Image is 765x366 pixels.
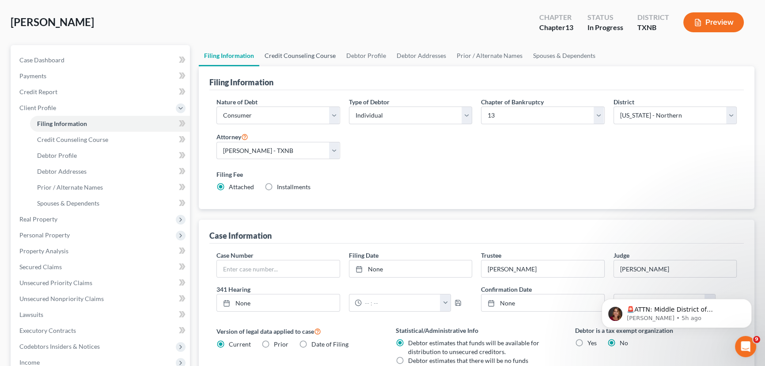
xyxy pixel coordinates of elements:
span: Payments [19,72,46,80]
a: Debtor Profile [30,148,190,164]
div: District [637,12,669,23]
label: Judge [614,251,629,260]
iframe: Intercom notifications message [588,280,765,342]
label: Version of legal data applied to case [216,326,378,336]
span: 13 [565,23,573,31]
span: 9 [753,336,760,343]
button: Preview [683,12,744,32]
input: -- : -- [362,294,441,311]
label: Type of Debtor [349,97,390,107]
span: Executory Contracts [19,327,76,334]
label: Filing Date [349,251,379,260]
a: Prior / Alternate Names [451,45,528,66]
label: Confirmation Date [477,285,741,294]
span: Current [229,340,251,348]
a: None [217,294,340,311]
span: Lawsuits [19,311,43,318]
a: Credit Counseling Course [30,132,190,148]
span: Attached [229,183,254,191]
span: Installments [277,183,311,191]
div: Filing Information [209,77,273,88]
a: None [481,294,604,311]
span: Debtor estimates that funds will be available for distribution to unsecured creditors. [408,339,539,355]
label: District [614,97,634,107]
input: Enter case number... [217,260,340,277]
label: Statistical/Administrative Info [396,326,557,335]
span: Real Property [19,215,57,223]
div: TXNB [637,23,669,33]
div: Status [587,12,623,23]
div: Chapter [539,12,573,23]
span: Codebtors Insiders & Notices [19,343,100,350]
span: Credit Counseling Course [37,136,108,143]
span: Debtor Addresses [37,168,87,175]
span: Client Profile [19,104,56,111]
a: Executory Contracts [12,323,190,339]
span: Spouses & Dependents [37,199,99,207]
a: Debtor Addresses [30,164,190,179]
a: None [349,260,472,277]
label: Filing Fee [216,170,737,179]
span: Credit Report [19,88,57,95]
a: Filing Information [199,45,259,66]
span: Yes [587,339,597,347]
a: Property Analysis [12,243,190,259]
a: Debtor Profile [341,45,391,66]
a: Spouses & Dependents [528,45,601,66]
label: Chapter of Bankruptcy [481,97,544,107]
a: Credit Counseling Course [259,45,341,66]
a: Filing Information [30,116,190,132]
span: Property Analysis [19,247,68,255]
input: -- [481,260,604,277]
a: Unsecured Nonpriority Claims [12,291,190,307]
a: Credit Report [12,84,190,100]
div: Chapter [539,23,573,33]
div: In Progress [587,23,623,33]
span: Case Dashboard [19,56,64,64]
input: -- [614,260,737,277]
span: Secured Claims [19,263,62,271]
span: Date of Filing [311,340,348,348]
span: Unsecured Priority Claims [19,279,92,286]
a: Prior / Alternate Names [30,179,190,195]
a: Lawsuits [12,307,190,323]
a: Debtor Addresses [391,45,451,66]
div: Case Information [209,230,272,241]
label: Nature of Debt [216,97,258,107]
span: Income [19,358,40,366]
span: Prior / Alternate Names [37,183,103,191]
a: Case Dashboard [12,52,190,68]
span: Prior [274,340,288,348]
label: 341 Hearing [212,285,477,294]
span: [PERSON_NAME] [11,15,94,28]
label: Trustee [481,251,501,260]
span: Personal Property [19,231,70,239]
a: Spouses & Dependents [30,195,190,211]
iframe: Intercom live chat [735,336,756,357]
a: Secured Claims [12,259,190,275]
span: Unsecured Nonpriority Claims [19,295,104,302]
label: Case Number [216,251,254,260]
a: Payments [12,68,190,84]
span: Debtor Profile [37,152,77,159]
label: Debtor is a tax exempt organization [575,326,737,335]
span: Filing Information [37,120,87,127]
label: Attorney [216,131,248,142]
span: No [620,339,628,347]
a: Unsecured Priority Claims [12,275,190,291]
